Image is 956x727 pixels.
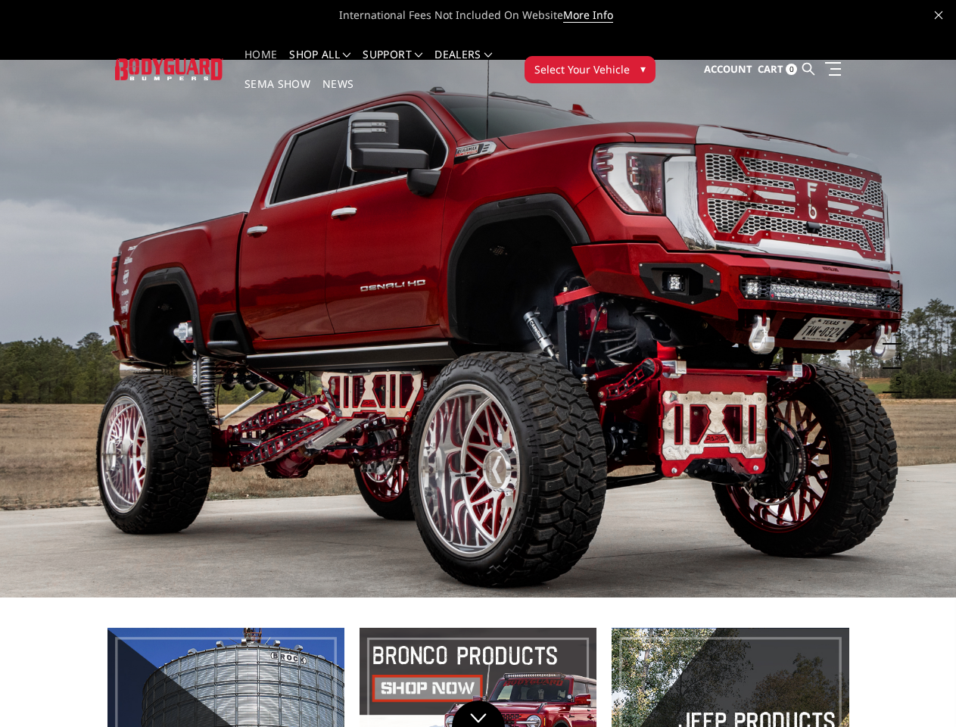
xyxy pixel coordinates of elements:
button: 3 of 5 [886,320,902,345]
a: Dealers [434,49,492,79]
a: Account [704,49,752,90]
a: Support [363,49,422,79]
span: Cart [758,62,783,76]
a: Cart 0 [758,49,797,90]
button: Select Your Vehicle [525,56,655,83]
img: BODYGUARD BUMPERS [115,58,223,80]
span: Account [704,62,752,76]
a: SEMA Show [244,79,310,108]
span: 0 [786,64,797,75]
a: News [322,79,353,108]
button: 4 of 5 [886,345,902,369]
button: 2 of 5 [886,296,902,320]
span: ▾ [640,61,646,76]
button: 5 of 5 [886,369,902,393]
span: Select Your Vehicle [534,61,630,77]
a: More Info [563,8,613,23]
a: Home [244,49,277,79]
a: shop all [289,49,350,79]
button: 1 of 5 [886,272,902,296]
